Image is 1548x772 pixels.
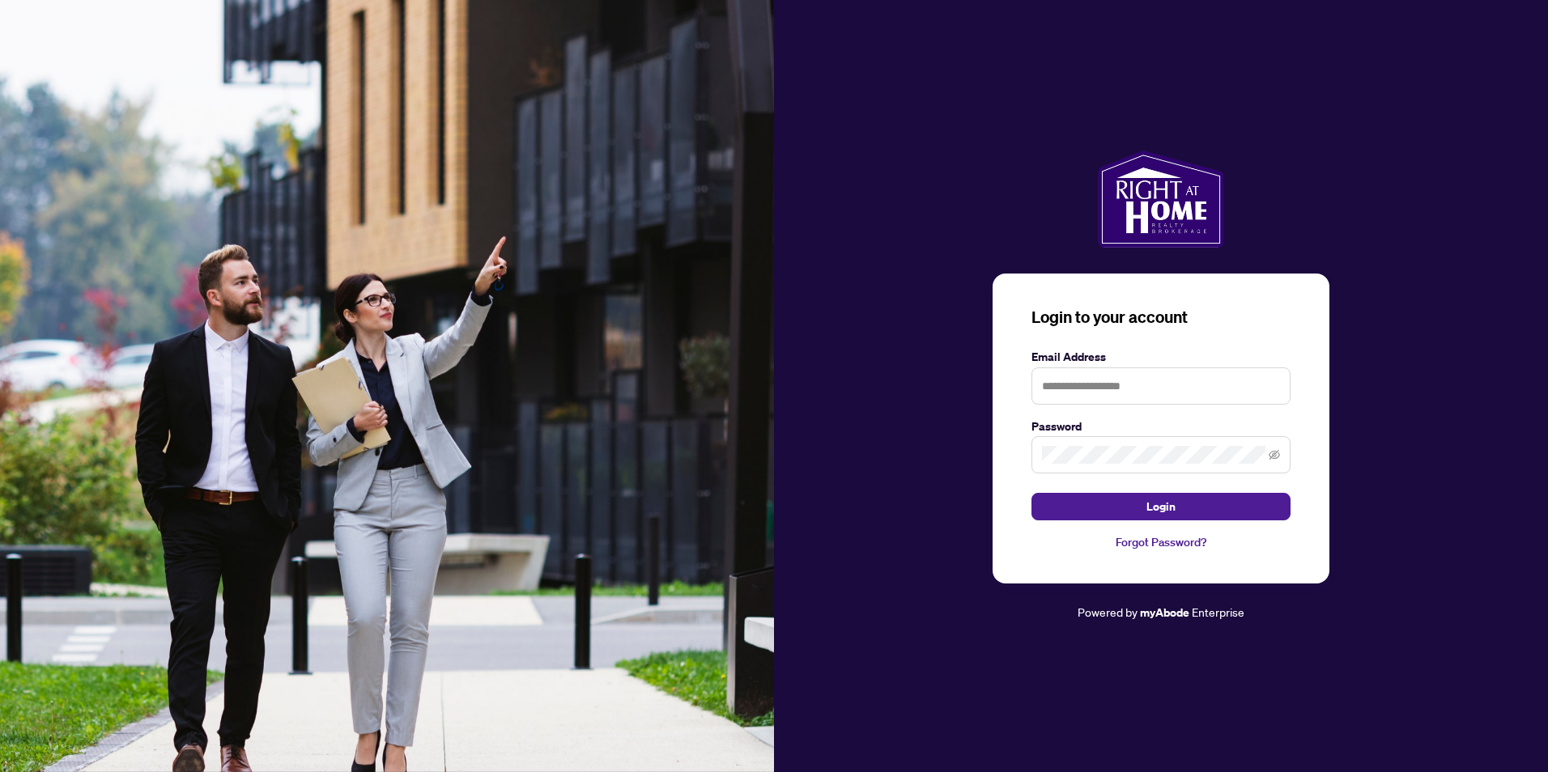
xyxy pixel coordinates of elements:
span: Powered by [1078,604,1138,619]
a: Forgot Password? [1031,533,1291,551]
span: eye-invisible [1269,449,1280,460]
a: myAbode [1140,604,1189,621]
span: Enterprise [1192,604,1244,619]
label: Email Address [1031,348,1291,366]
img: ma-logo [1098,151,1223,248]
h3: Login to your account [1031,306,1291,329]
label: Password [1031,418,1291,435]
span: Login [1146,494,1176,520]
button: Login [1031,493,1291,520]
